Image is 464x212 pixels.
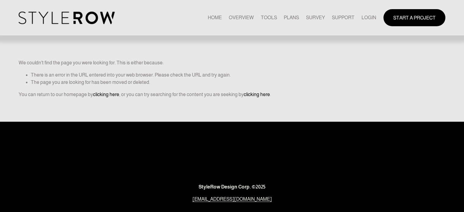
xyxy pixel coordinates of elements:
[19,12,115,24] img: StyleRow
[383,9,445,26] a: START A PROJECT
[229,13,254,22] a: OVERVIEW
[19,91,445,98] p: You can return to our homepage by , or you can try searching for the content you are seeking by .
[361,13,376,22] a: LOGIN
[31,71,445,79] li: There is an error in the URL entered into your web browser. Please check the URL and try again.
[332,14,354,21] span: SUPPORT
[332,13,354,22] a: folder dropdown
[284,13,299,22] a: PLANS
[93,92,119,97] a: clicking here
[244,92,270,97] a: clicking here
[31,79,445,86] li: The page you are looking for has been moved or deleted.
[19,41,445,66] p: We couldn't find the page you were looking for. This is either because:
[199,184,265,189] strong: StyleRow Design Corp. ©2025
[208,13,222,22] a: HOME
[261,13,277,22] a: TOOLS
[306,13,325,22] a: SURVEY
[192,196,272,203] a: [EMAIL_ADDRESS][DOMAIN_NAME]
